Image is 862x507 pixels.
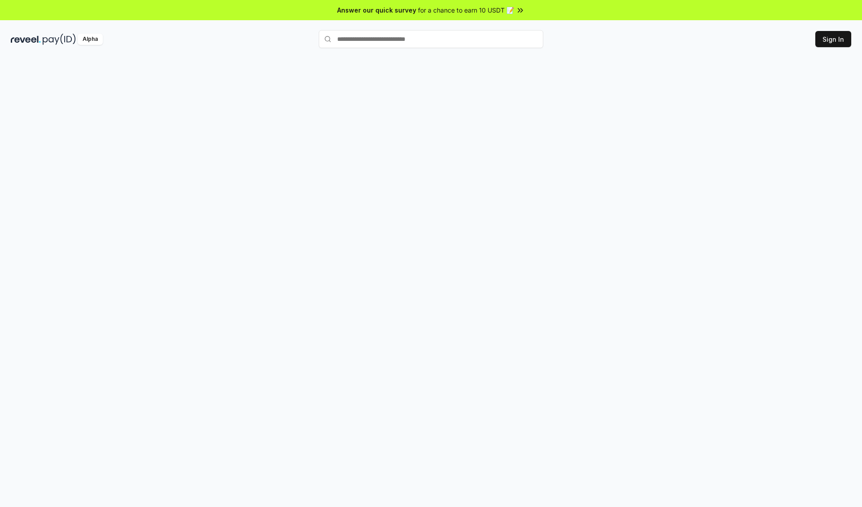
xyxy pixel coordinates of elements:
img: pay_id [43,34,76,45]
img: reveel_dark [11,34,41,45]
div: Alpha [78,34,103,45]
button: Sign In [815,31,851,47]
span: for a chance to earn 10 USDT 📝 [418,5,514,15]
span: Answer our quick survey [337,5,416,15]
